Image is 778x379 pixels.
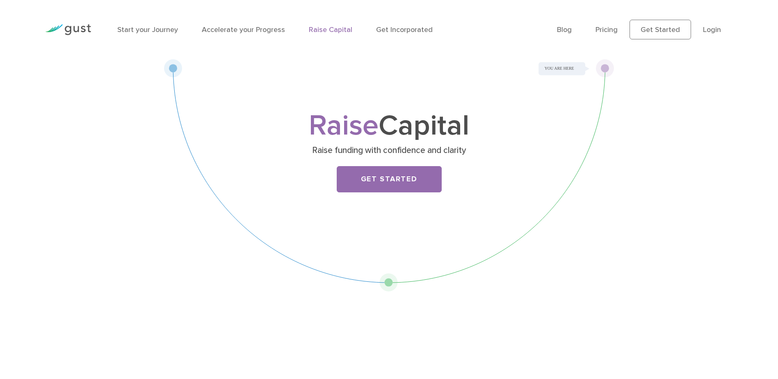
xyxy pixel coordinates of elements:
[595,25,618,34] a: Pricing
[230,145,548,156] p: Raise funding with confidence and clarity
[309,108,379,143] span: Raise
[337,166,442,192] a: Get Started
[557,25,572,34] a: Blog
[202,25,285,34] a: Accelerate your Progress
[227,113,551,139] h1: Capital
[117,25,178,34] a: Start your Journey
[630,20,691,39] a: Get Started
[703,25,721,34] a: Login
[45,24,91,35] img: Gust Logo
[309,25,352,34] a: Raise Capital
[376,25,433,34] a: Get Incorporated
